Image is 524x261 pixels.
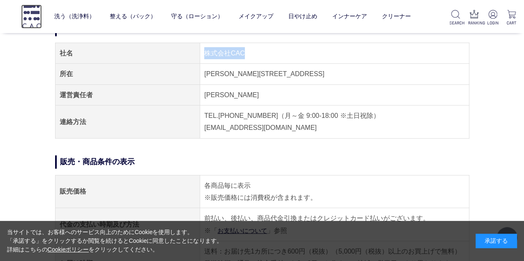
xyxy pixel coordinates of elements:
a: Cookieポリシー [48,246,89,253]
td: 各商品毎に表示 ※販売価格には消費税が含まれます。 [200,175,469,208]
h2: 販売・商品条件の表示 [55,155,469,169]
a: 洗う（洗浄料） [54,6,95,27]
div: 承諾する [476,234,517,248]
td: [PERSON_NAME][STREET_ADDRESS] [200,64,469,84]
a: SEARCH [449,10,461,26]
th: 代金の支払い時期及び方法 [55,208,200,241]
a: 整える（パック） [110,6,156,27]
a: インナーケア [332,6,367,27]
td: [PERSON_NAME] [200,84,469,105]
a: メイクアップ [238,6,273,27]
th: 販売価格 [55,175,200,208]
p: CART [505,20,517,26]
th: 社名 [55,43,200,64]
a: LOGIN [487,10,499,26]
img: logo [21,5,42,28]
a: 日やけ止め [288,6,317,27]
p: LOGIN [487,20,499,26]
p: RANKING [468,20,480,26]
a: CART [505,10,517,26]
a: RANKING [468,10,480,26]
td: 株式会社CAC [200,43,469,64]
a: 守る（ローション） [171,6,223,27]
div: 当サイトでは、お客様へのサービス向上のためにCookieを使用します。 「承諾する」をクリックするか閲覧を続けるとCookieに同意したことになります。 詳細はこちらの をクリックしてください。 [7,228,222,254]
th: 連絡方法 [55,105,200,139]
td: TEL.[PHONE_NUMBER]（月～金 9:00-18:00 ※土日祝除） [EMAIL_ADDRESS][DOMAIN_NAME] [200,105,469,139]
th: 運営責任者 [55,84,200,105]
a: クリーナー [382,6,411,27]
th: 所在 [55,64,200,84]
td: 前払い、後払い、商品代金引換またはクレジットカード払いがございます。 ※「 」参照 [200,208,469,241]
p: SEARCH [449,20,461,26]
